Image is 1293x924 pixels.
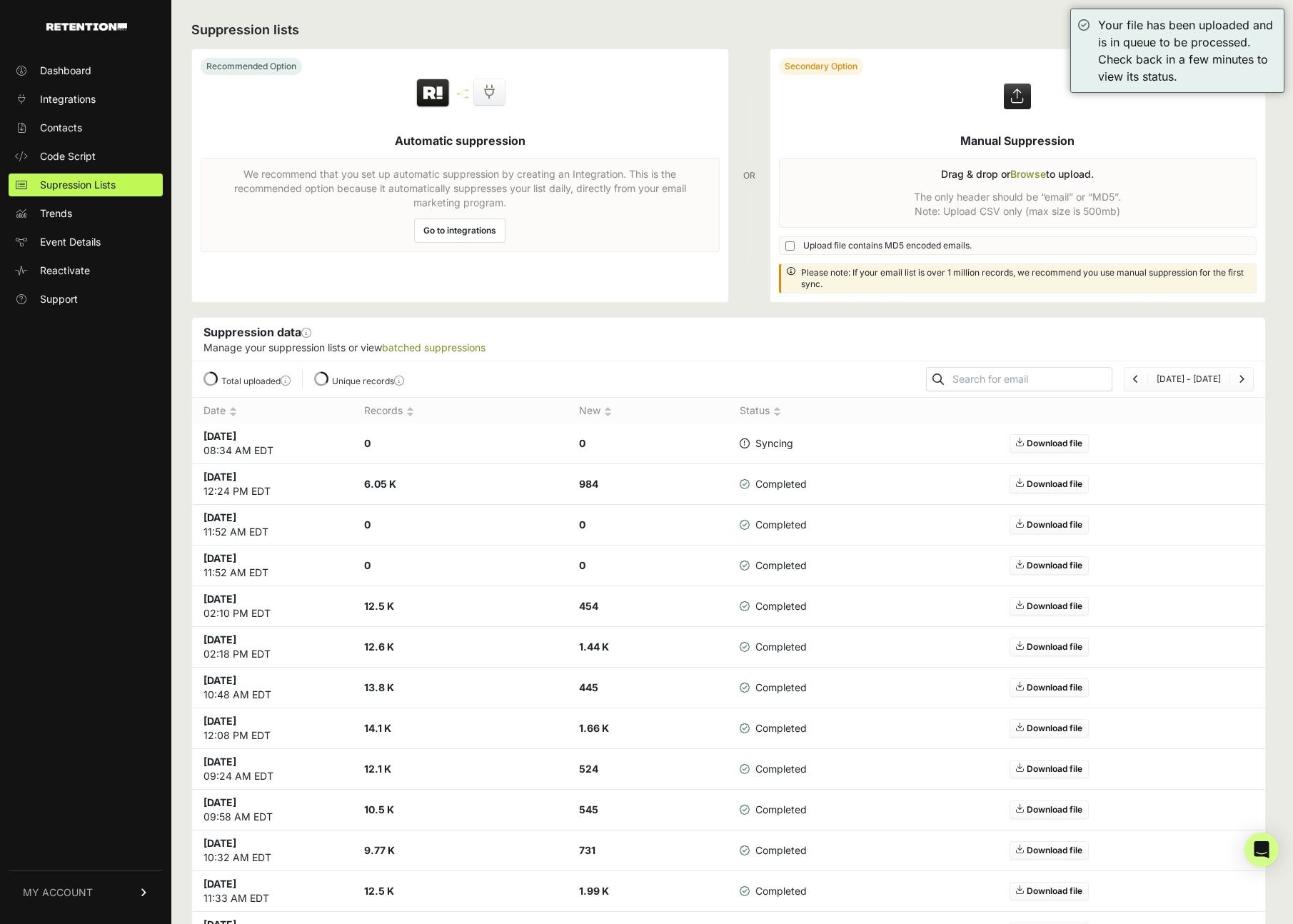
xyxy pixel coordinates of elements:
strong: 0 [579,518,585,531]
span: Completed [740,803,807,817]
td: 10:32 AM EDT [192,830,353,871]
strong: [DATE] [203,796,236,808]
a: Download file [1010,841,1089,860]
strong: 12.5 K [364,600,394,612]
strong: [DATE] [203,715,236,727]
td: 09:24 AM EDT [192,749,353,790]
td: 02:10 PM EDT [192,586,353,627]
a: Previous [1133,373,1139,384]
span: Trends [40,206,72,221]
a: Download file [1010,556,1089,575]
li: [DATE] - [DATE] [1147,373,1229,385]
strong: 10.5 K [364,803,394,815]
a: Download file [1010,719,1089,738]
td: 11:52 AM EDT [192,546,353,586]
strong: 0 [364,518,371,531]
strong: 12.6 K [364,641,394,653]
a: batched suppressions [382,341,485,353]
img: integration [457,96,468,99]
span: Contacts [40,121,82,135]
td: 09:58 AM EDT [192,790,353,830]
a: Dashboard [9,59,163,82]
strong: [DATE] [203,552,236,564]
strong: 445 [579,681,598,693]
strong: [DATE] [203,511,236,523]
div: Suppression data [192,318,1265,361]
span: Completed [740,558,807,573]
a: Download file [1010,638,1089,656]
strong: [DATE] [203,593,236,605]
a: Support [9,288,163,311]
span: Completed [740,681,807,695]
div: Recommended Option [201,58,302,75]
td: 11:52 AM EDT [192,505,353,546]
strong: 14.1 K [364,722,391,734]
td: 12:08 PM EDT [192,708,353,749]
span: Code Script [40,149,96,164]
span: Support [40,292,78,306]
span: Completed [740,843,807,858]
strong: 0 [579,559,585,571]
span: Reactivate [40,263,90,278]
nav: Page navigation [1124,367,1254,391]
td: 12:24 PM EDT [192,464,353,505]
img: Retention.com [46,23,127,31]
img: no_sort-eaf950dc5ab64cae54d48a5578032e96f70b2ecb7d747501f34c8f2db400fb66.gif [229,406,237,417]
strong: [DATE] [203,674,236,686]
strong: 1.44 K [579,641,609,653]
strong: [DATE] [203,633,236,646]
strong: [DATE] [203,837,236,849]
span: Completed [740,477,807,491]
a: Download file [1010,678,1089,697]
strong: 984 [579,478,598,490]
a: Download file [1010,475,1089,493]
strong: 454 [579,600,598,612]
img: integration [457,93,468,95]
strong: [DATE] [203,878,236,890]
label: Total uploaded [221,376,291,386]
span: Completed [740,721,807,735]
strong: 12.5 K [364,885,394,897]
div: OR [743,49,755,303]
span: Upload file contains MD5 encoded emails. [803,240,972,251]
a: Reactivate [9,259,163,282]
span: Event Details [40,235,101,249]
a: Trends [9,202,163,225]
strong: 0 [579,437,585,449]
a: Download file [1010,597,1089,616]
strong: [DATE] [203,755,236,768]
th: Records [353,398,568,424]
span: Supression Lists [40,178,116,192]
a: Download file [1010,800,1089,819]
strong: [DATE] [203,471,236,483]
strong: 6.05 K [364,478,396,490]
h2: Suppression lists [191,20,1266,40]
strong: 545 [579,803,598,815]
td: 11:33 AM EDT [192,871,353,912]
strong: 0 [364,437,371,449]
span: Completed [740,518,807,532]
img: integration [457,89,468,91]
a: MY ACCOUNT [9,870,163,914]
input: Search for email [950,369,1112,389]
span: Integrations [40,92,96,106]
a: Integrations [9,88,163,111]
strong: 1.99 K [579,885,609,897]
strong: 1.66 K [579,722,609,734]
strong: [DATE] [203,430,236,442]
th: Status [728,398,835,424]
a: Download file [1010,516,1089,534]
img: no_sort-eaf950dc5ab64cae54d48a5578032e96f70b2ecb7d747501f34c8f2db400fb66.gif [773,406,781,417]
img: Retention [415,78,451,109]
p: We recommend that you set up automatic suppression by creating an Integration. This is the recomm... [210,167,710,210]
span: Completed [740,599,807,613]
div: Open Intercom Messenger [1244,833,1279,867]
img: no_sort-eaf950dc5ab64cae54d48a5578032e96f70b2ecb7d747501f34c8f2db400fb66.gif [406,406,414,417]
a: Event Details [9,231,163,253]
strong: 524 [579,763,598,775]
a: Download file [1010,760,1089,778]
img: no_sort-eaf950dc5ab64cae54d48a5578032e96f70b2ecb7d747501f34c8f2db400fb66.gif [604,406,612,417]
strong: 0 [364,559,371,571]
span: Syncing [740,436,793,451]
h5: Automatic suppression [395,132,525,149]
